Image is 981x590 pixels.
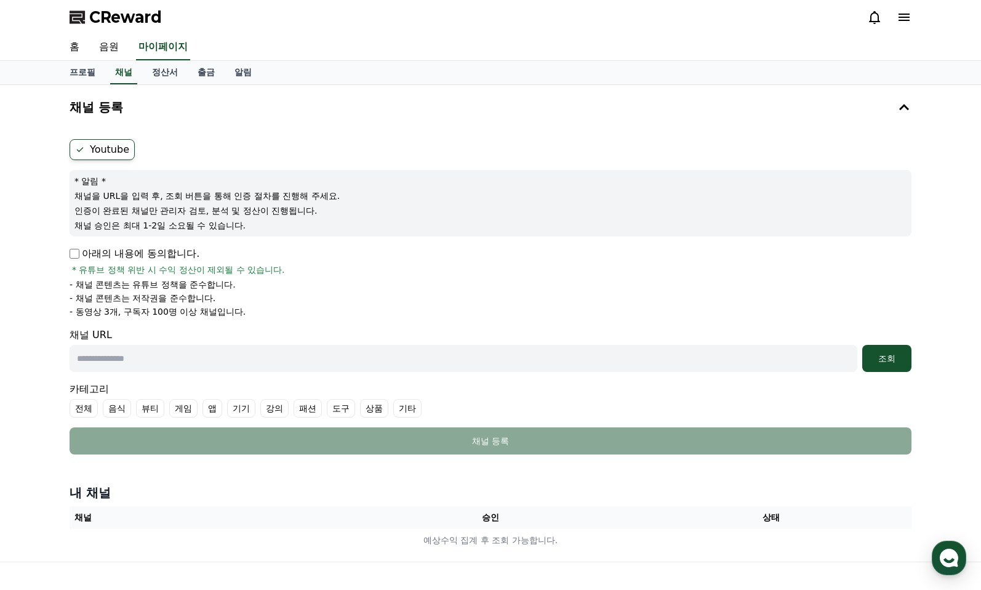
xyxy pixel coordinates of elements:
[103,399,131,418] label: 음식
[862,345,911,372] button: 조회
[360,399,388,418] label: 상품
[159,390,236,421] a: 설정
[136,399,164,418] label: 뷰티
[225,61,262,84] a: 알림
[74,204,907,217] p: 인증이 완료된 채널만 관리자 검토, 분석 및 정산이 진행됩니다.
[60,34,89,60] a: 홈
[631,506,911,529] th: 상태
[72,264,285,276] span: * 유튜브 정책 위반 시 수익 정산이 제외될 수 있습니다.
[350,506,631,529] th: 승인
[70,399,98,418] label: 전체
[70,278,236,291] p: - 채널 콘텐츠는 유튜브 정책을 준수합니다.
[65,90,916,124] button: 채널 등록
[202,399,222,418] label: 앱
[89,34,129,60] a: 음원
[81,390,159,421] a: 대화
[70,305,246,318] p: - 동영상 3개, 구독자 100명 이상 채널입니다.
[188,61,225,84] a: 출금
[70,292,215,304] p: - 채널 콘텐츠는 저작권을 준수합니다.
[110,61,137,84] a: 채널
[113,410,127,419] span: 대화
[60,61,105,84] a: 프로필
[327,399,355,418] label: 도구
[190,409,205,419] span: 설정
[142,61,188,84] a: 정산서
[74,190,907,202] p: 채널을 URL을 입력 후, 조회 버튼을 통해 인증 절차를 진행해 주세요.
[169,399,198,418] label: 게임
[70,7,162,27] a: CReward
[70,427,911,455] button: 채널 등록
[94,435,887,447] div: 채널 등록
[393,399,422,418] label: 기타
[260,399,289,418] label: 강의
[4,390,81,421] a: 홈
[227,399,255,418] label: 기기
[74,219,907,232] p: 채널 승인은 최대 1-2일 소요될 수 있습니다.
[70,506,350,529] th: 채널
[136,34,190,60] a: 마이페이지
[89,7,162,27] span: CReward
[70,100,123,114] h4: 채널 등록
[70,246,199,261] p: 아래의 내용에 동의합니다.
[70,529,911,552] td: 예상수익 집계 후 조회 가능합니다.
[294,399,322,418] label: 패션
[70,139,135,160] label: Youtube
[70,328,911,372] div: 채널 URL
[39,409,46,419] span: 홈
[70,484,911,501] h4: 내 채널
[70,382,911,418] div: 카테고리
[867,352,907,365] div: 조회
